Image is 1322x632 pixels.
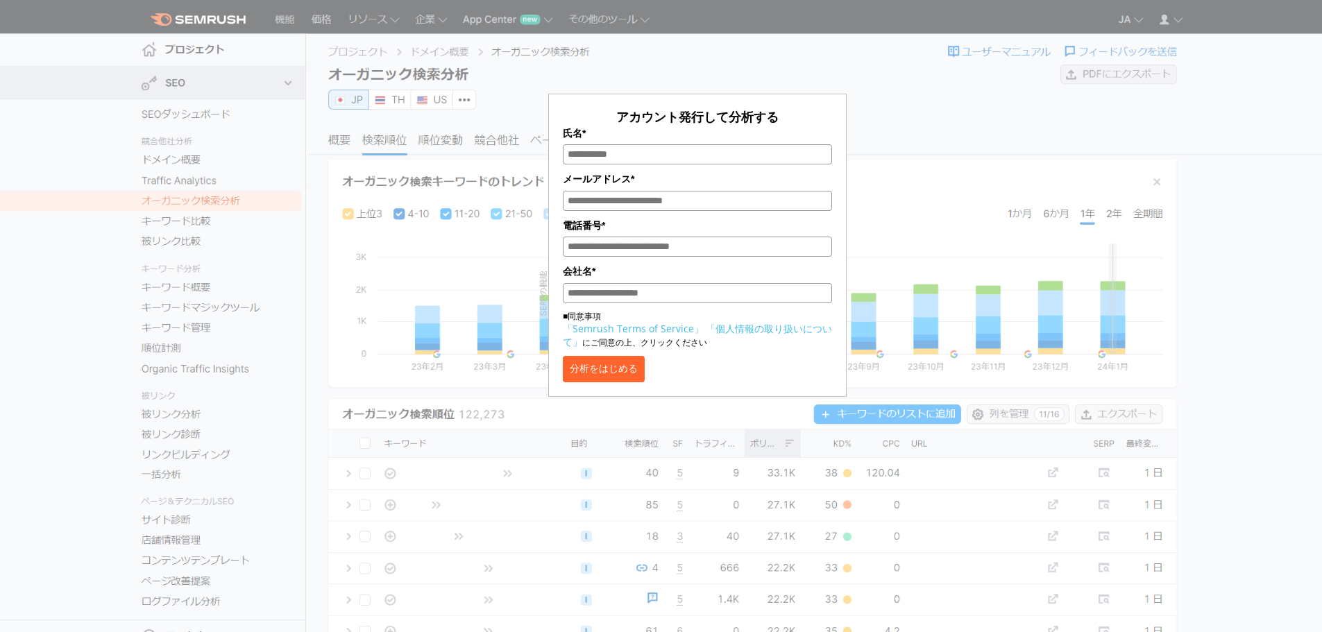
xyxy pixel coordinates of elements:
label: メールアドレス* [563,171,832,187]
span: アカウント発行して分析する [616,108,779,125]
label: 電話番号* [563,218,832,233]
p: ■同意事項 にご同意の上、クリックください [563,310,832,349]
a: 「Semrush Terms of Service」 [563,322,704,335]
button: 分析をはじめる [563,356,645,382]
a: 「個人情報の取り扱いについて」 [563,322,832,348]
